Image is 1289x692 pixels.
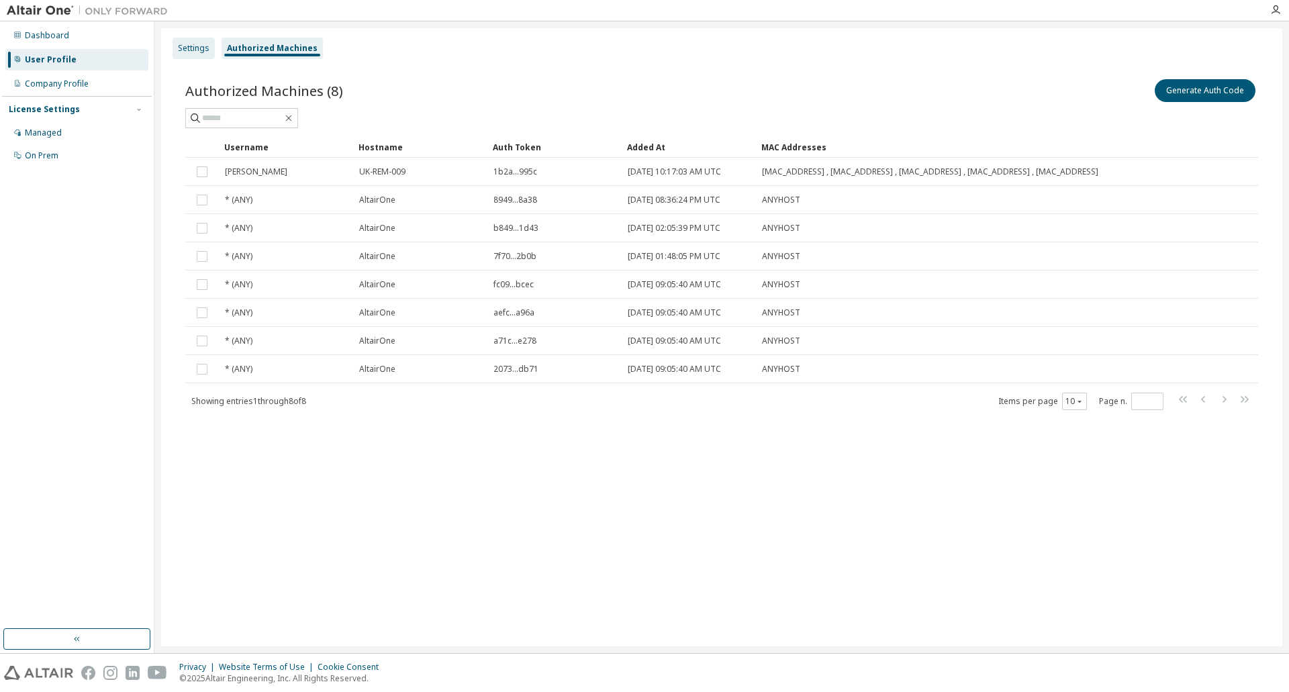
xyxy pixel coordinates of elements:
[628,279,721,290] span: [DATE] 09:05:40 AM UTC
[762,195,800,205] span: ANYHOST
[359,195,395,205] span: AltairOne
[359,307,395,318] span: AltairOne
[359,364,395,375] span: AltairOne
[762,279,800,290] span: ANYHOST
[493,136,616,158] div: Auth Token
[627,136,751,158] div: Added At
[628,223,720,234] span: [DATE] 02:05:39 PM UTC
[225,251,252,262] span: * (ANY)
[25,150,58,161] div: On Prem
[225,166,287,177] span: [PERSON_NAME]
[25,128,62,138] div: Managed
[179,662,219,673] div: Privacy
[493,307,534,318] span: aefc...a96a
[762,336,800,346] span: ANYHOST
[493,336,536,346] span: a71c...e278
[493,364,538,375] span: 2073...db71
[225,336,252,346] span: * (ANY)
[179,673,387,684] p: © 2025 Altair Engineering, Inc. All Rights Reserved.
[9,104,80,115] div: License Settings
[493,251,536,262] span: 7f70...2b0b
[225,223,252,234] span: * (ANY)
[998,393,1087,410] span: Items per page
[493,166,537,177] span: 1b2a...995c
[225,195,252,205] span: * (ANY)
[762,223,800,234] span: ANYHOST
[493,279,534,290] span: fc09...bcec
[762,166,1098,177] span: [MAC_ADDRESS] , [MAC_ADDRESS] , [MAC_ADDRESS] , [MAC_ADDRESS] , [MAC_ADDRESS]
[628,195,720,205] span: [DATE] 08:36:24 PM UTC
[81,666,95,680] img: facebook.svg
[224,136,348,158] div: Username
[359,251,395,262] span: AltairOne
[148,666,167,680] img: youtube.svg
[318,662,387,673] div: Cookie Consent
[628,364,721,375] span: [DATE] 09:05:40 AM UTC
[185,81,343,100] span: Authorized Machines (8)
[178,43,209,54] div: Settings
[359,166,405,177] span: UK-REM-009
[4,666,73,680] img: altair_logo.svg
[225,307,252,318] span: * (ANY)
[1099,393,1163,410] span: Page n.
[359,136,482,158] div: Hostname
[359,223,395,234] span: AltairOne
[191,395,306,407] span: Showing entries 1 through 8 of 8
[493,195,537,205] span: 8949...8a38
[493,223,538,234] span: b849...1d43
[628,307,721,318] span: [DATE] 09:05:40 AM UTC
[103,666,117,680] img: instagram.svg
[1065,396,1084,407] button: 10
[126,666,140,680] img: linkedin.svg
[25,54,77,65] div: User Profile
[628,251,720,262] span: [DATE] 01:48:05 PM UTC
[762,364,800,375] span: ANYHOST
[25,30,69,41] div: Dashboard
[7,4,175,17] img: Altair One
[225,279,252,290] span: * (ANY)
[359,279,395,290] span: AltairOne
[628,166,721,177] span: [DATE] 10:17:03 AM UTC
[761,136,1121,158] div: MAC Addresses
[359,336,395,346] span: AltairOne
[227,43,318,54] div: Authorized Machines
[1155,79,1255,102] button: Generate Auth Code
[25,79,89,89] div: Company Profile
[628,336,721,346] span: [DATE] 09:05:40 AM UTC
[219,662,318,673] div: Website Terms of Use
[762,251,800,262] span: ANYHOST
[762,307,800,318] span: ANYHOST
[225,364,252,375] span: * (ANY)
